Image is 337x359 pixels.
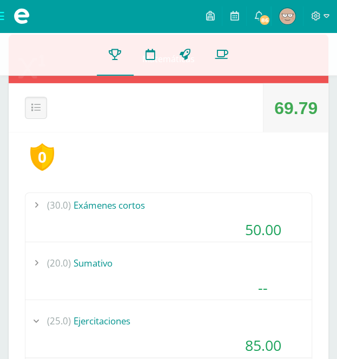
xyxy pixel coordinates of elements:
[214,333,312,357] div: 85.00
[30,143,54,171] div: 0
[274,84,318,132] div: 69.79
[47,193,71,217] span: (30.0)
[25,309,312,333] div: Ejercitaciones
[25,193,312,217] div: Exámenes cortos
[214,275,312,300] div: --
[25,251,312,275] div: Sumativo
[47,309,71,333] span: (25.0)
[279,8,295,24] img: 830dca9ae3fc1db35164b135a8685543.png
[259,14,270,26] span: 86
[47,251,71,275] span: (20.0)
[214,217,312,242] div: 50.00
